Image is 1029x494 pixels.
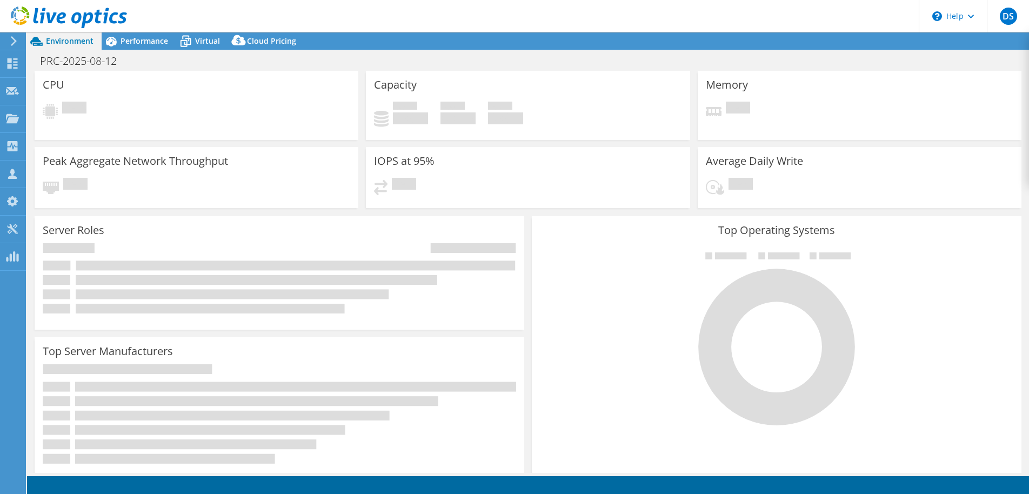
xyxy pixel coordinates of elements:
span: Used [393,102,417,112]
h3: Capacity [374,79,417,91]
span: Free [440,102,465,112]
h3: Peak Aggregate Network Throughput [43,155,228,167]
span: Pending [726,102,750,116]
h3: Server Roles [43,224,104,236]
h4: 0 GiB [393,112,428,124]
span: Virtual [195,36,220,46]
span: DS [1000,8,1017,25]
span: Environment [46,36,93,46]
h3: IOPS at 95% [374,155,435,167]
span: Cloud Pricing [247,36,296,46]
h3: Memory [706,79,748,91]
h3: Top Server Manufacturers [43,345,173,357]
span: Total [488,102,512,112]
span: Pending [63,178,88,192]
span: Pending [62,102,86,116]
h1: PRC-2025-08-12 [35,55,133,67]
span: Pending [392,178,416,192]
span: Pending [729,178,753,192]
h3: CPU [43,79,64,91]
svg: \n [932,11,942,21]
h4: 0 GiB [488,112,523,124]
span: Performance [121,36,168,46]
h3: Average Daily Write [706,155,803,167]
h3: Top Operating Systems [540,224,1013,236]
h4: 0 GiB [440,112,476,124]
